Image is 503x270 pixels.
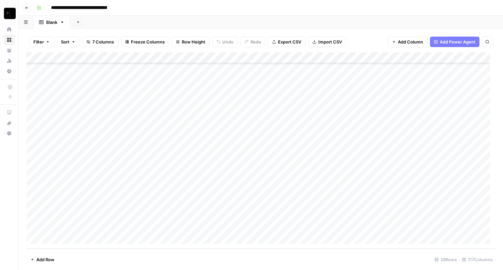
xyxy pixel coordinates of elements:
[61,39,69,45] span: Sort
[398,39,423,45] span: Add Column
[222,39,233,45] span: Undo
[33,16,70,29] a: Blank
[82,37,118,47] button: 7 Columns
[4,8,16,19] img: Paragon Intel - Copyediting Logo
[212,37,238,47] button: Undo
[4,128,14,139] button: Help + Support
[459,254,495,265] div: 7/7 Columns
[318,39,342,45] span: Import CSV
[432,254,459,265] div: 29 Rows
[4,5,14,22] button: Workspace: Paragon Intel - Copyediting
[27,254,58,265] button: Add Row
[131,39,165,45] span: Freeze Columns
[172,37,210,47] button: Row Height
[46,19,57,25] div: Blank
[4,35,14,45] a: Browse
[4,56,14,66] a: Usage
[240,37,265,47] button: Redo
[4,118,14,128] button: What's new?
[251,39,261,45] span: Redo
[121,37,169,47] button: Freeze Columns
[308,37,346,47] button: Import CSV
[430,37,479,47] button: Add Power Agent
[268,37,306,47] button: Export CSV
[57,37,80,47] button: Sort
[36,256,54,263] span: Add Row
[92,39,114,45] span: 7 Columns
[388,37,427,47] button: Add Column
[4,66,14,76] a: Settings
[4,107,14,118] a: AirOps Academy
[29,37,54,47] button: Filter
[33,39,44,45] span: Filter
[278,39,301,45] span: Export CSV
[4,45,14,56] a: Your Data
[440,39,475,45] span: Add Power Agent
[182,39,205,45] span: Row Height
[4,24,14,35] a: Home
